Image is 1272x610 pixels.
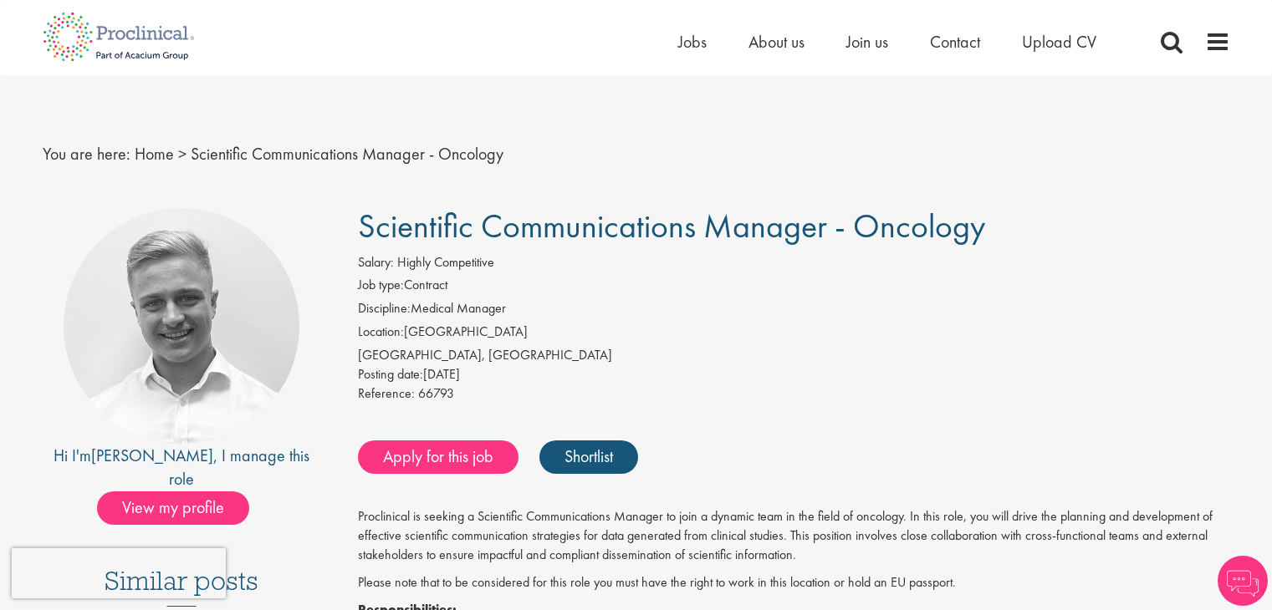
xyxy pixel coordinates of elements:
div: [GEOGRAPHIC_DATA], [GEOGRAPHIC_DATA] [358,346,1230,365]
a: Shortlist [539,440,638,474]
li: [GEOGRAPHIC_DATA] [358,323,1230,346]
a: Jobs [678,31,707,53]
a: [PERSON_NAME] [91,445,213,466]
iframe: reCAPTCHA [12,548,226,598]
label: Reference: [358,384,415,404]
div: Hi I'm , I manage this role [43,444,321,491]
p: Proclinical is seeking a Scientific Communications Manager to join a dynamic team in the field of... [358,507,1230,565]
span: Highly Competitive [397,253,494,271]
a: breadcrumb link [135,143,174,165]
a: View my profile [97,495,266,516]
img: imeage of recruiter Joshua Bye [64,208,299,444]
a: Contact [930,31,980,53]
span: 66793 [418,384,454,402]
img: Chatbot [1218,556,1268,606]
span: Posting date: [358,365,423,383]
span: Scientific Communications Manager - Oncology [191,143,503,165]
label: Discipline: [358,299,411,318]
span: You are here: [43,143,130,165]
li: Medical Manager [358,299,1230,323]
span: Scientific Communications Manager - Oncology [358,205,985,247]
span: View my profile [97,491,249,525]
a: Upload CV [1022,31,1096,53]
span: > [178,143,186,165]
a: Join us [846,31,888,53]
a: About us [748,31,805,53]
label: Job type: [358,276,404,295]
li: Contract [358,276,1230,299]
label: Salary: [358,253,394,272]
div: [DATE] [358,365,1230,384]
a: Apply for this job [358,440,519,474]
label: Location: [358,323,404,342]
p: Please note that to be considered for this role you must have the right to work in this location ... [358,573,1230,592]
